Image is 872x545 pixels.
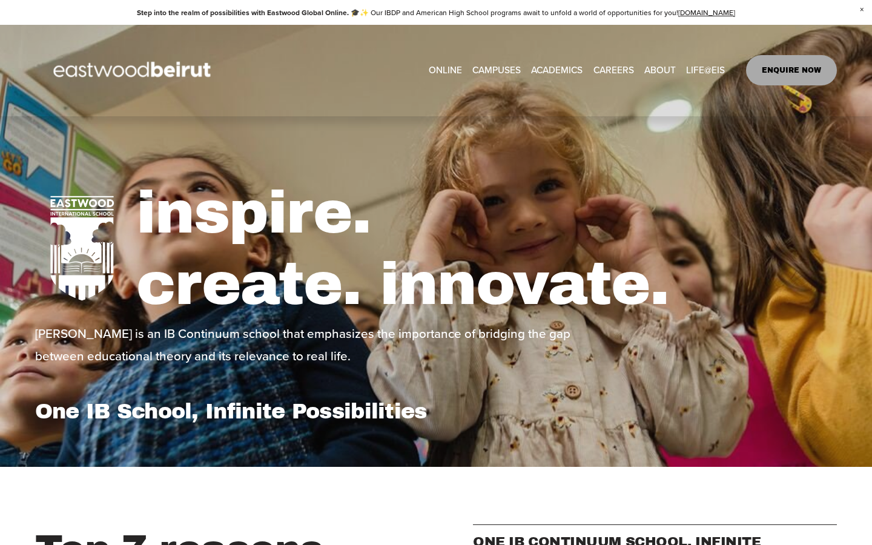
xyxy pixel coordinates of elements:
a: ONLINE [429,61,462,80]
a: folder dropdown [472,61,521,80]
a: folder dropdown [531,61,583,80]
h1: One IB School, Infinite Possibilities [35,398,433,424]
a: folder dropdown [644,61,676,80]
span: CAMPUSES [472,62,521,79]
a: [DOMAIN_NAME] [678,7,735,18]
h1: inspire. create. innovate. [136,177,837,320]
a: folder dropdown [686,61,725,80]
a: ENQUIRE NOW [746,55,837,85]
p: [PERSON_NAME] is an IB Continuum school that emphasizes the importance of bridging the gap betwee... [35,322,601,367]
span: LIFE@EIS [686,62,725,79]
a: CAREERS [593,61,634,80]
img: EastwoodIS Global Site [35,39,233,101]
span: ACADEMICS [531,62,583,79]
span: ABOUT [644,62,676,79]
